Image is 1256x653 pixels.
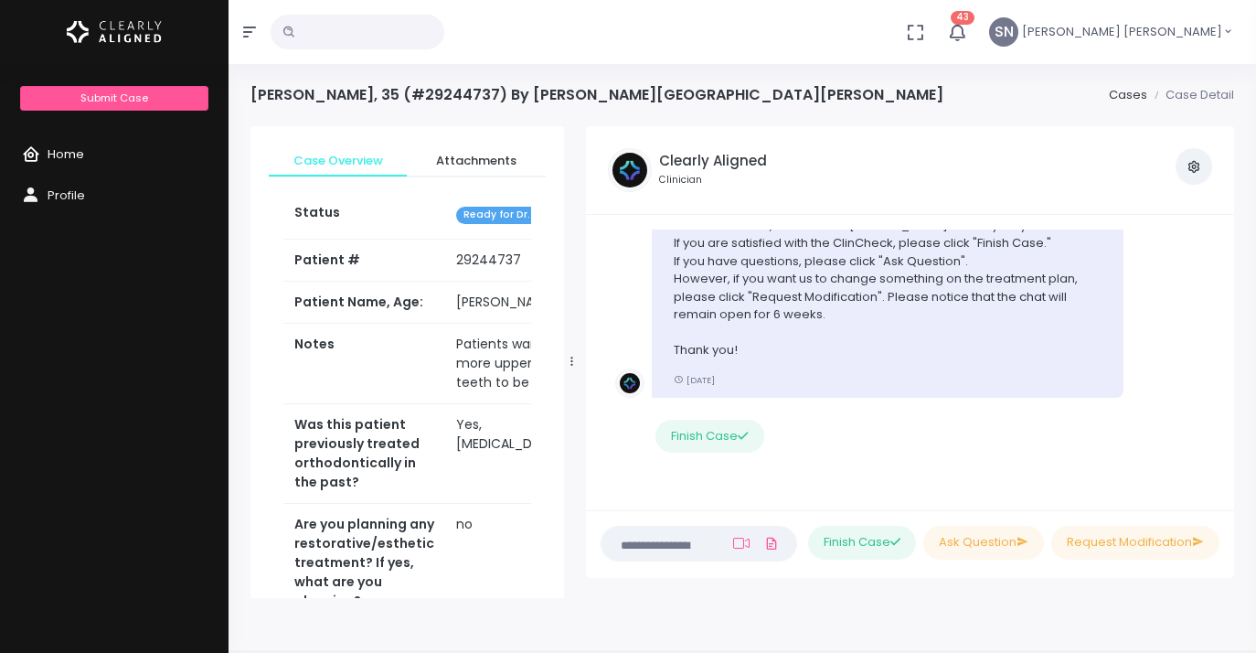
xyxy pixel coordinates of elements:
[1022,23,1222,41] span: [PERSON_NAME] [PERSON_NAME]
[445,404,594,504] td: Yes, [MEDICAL_DATA]
[283,152,392,170] span: Case Overview
[48,145,84,163] span: Home
[283,239,445,282] th: Patient #
[674,217,1102,359] p: Hi Dr. , the case for [PERSON_NAME] is ready for your review. If you are satisfied with the ClinC...
[20,86,208,111] a: Submit Case
[1051,526,1219,560] button: Request Modification
[659,153,767,169] h5: Clearly Aligned
[729,536,753,551] a: Add Loom Video
[923,526,1044,560] button: Ask Question
[659,173,767,187] small: Clinician
[445,504,594,623] td: no
[989,17,1018,47] span: SN
[67,13,162,51] img: Logo Horizontal
[951,11,974,25] span: 43
[1109,86,1147,103] a: Cases
[674,374,715,386] small: [DATE]
[808,526,916,560] button: Finish Case
[48,187,85,204] span: Profile
[80,91,148,105] span: Submit Case
[761,527,782,560] a: Add Files
[445,282,594,324] td: [PERSON_NAME], 35
[456,207,576,224] span: Ready for Dr. Review
[283,192,445,239] th: Status
[283,324,445,404] th: Notes
[283,404,445,504] th: Was this patient previously treated orthodontically in the past?
[283,504,445,623] th: Are you planning any restorative/esthetic treatment? If yes, what are you planning?
[283,282,445,324] th: Patient Name, Age:
[1147,86,1234,104] li: Case Detail
[601,230,1219,494] div: scrollable content
[250,126,564,598] div: scrollable content
[445,324,594,404] td: Patients wants more upper front teeth to be aligned
[445,240,594,282] td: 29244737
[250,86,943,103] h4: [PERSON_NAME], 35 (#29244737) By [PERSON_NAME][GEOGRAPHIC_DATA][PERSON_NAME]
[655,420,763,454] button: Finish Case
[421,152,530,170] span: Attachments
